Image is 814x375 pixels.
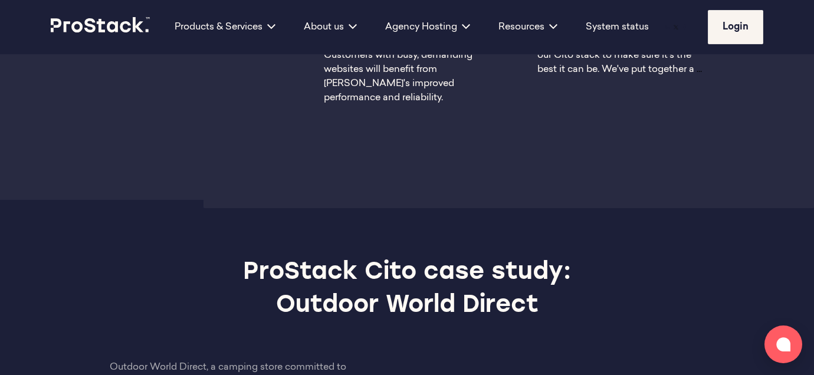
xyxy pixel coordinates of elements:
[371,20,484,34] div: Agency Hosting
[697,65,702,74] span: ...
[764,325,802,363] button: Open chat window
[150,256,664,323] h2: ProStack Cito case study: Outdoor World Direct
[484,20,572,34] div: Resources
[723,22,749,32] span: Login
[708,10,763,44] a: Login
[160,20,290,34] div: Products & Services
[51,17,151,37] a: Prostack logo
[537,37,699,74] span: Absolutely! We're forever developing our Cito stack to make sure it's the best it can be. We've p...
[290,20,371,34] div: About us
[586,20,649,34] a: System status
